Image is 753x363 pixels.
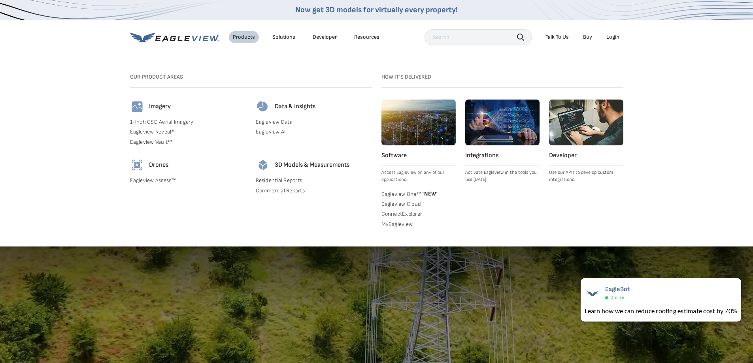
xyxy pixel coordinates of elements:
[381,221,456,228] a: MyEagleview
[275,103,315,111] h4: Data & Insights
[130,73,372,81] h3: Our Product Areas
[610,295,624,301] span: Online
[585,286,600,301] img: EagleBot
[149,103,171,111] h4: Imagery
[605,286,630,293] span: EagleBot
[549,100,623,145] img: developer.webp
[130,158,144,172] img: drones-icon.svg
[381,169,456,183] p: Access Eagleview on any of our applications.
[606,34,619,41] div: Login
[130,128,246,135] a: Eagleview Reveal®
[465,100,540,183] a: Integrations Activate Eagleview in the tools you use [DATE].
[275,161,349,169] h4: 3D Models & Measurements
[549,100,623,183] a: Developer Use our APIs to develop custom integrations.
[256,187,372,194] a: Commercial Reports
[381,100,456,145] img: software.webp
[545,34,569,41] div: Talk To Us
[130,118,246,126] a: 1-Inch GSD Aerial Imagery
[465,100,540,145] img: integrations.webp
[549,152,623,160] h4: Developer
[381,190,456,197] a: Eagleview One™ *NEW*
[381,152,456,160] h4: Software
[585,306,737,316] div: Learn how we can reduce roofing estimate cost by 70%
[583,34,592,41] a: Buy
[421,190,438,197] span: NEW
[272,34,295,41] div: Solutions
[256,100,270,114] img: data-icon.svg
[295,5,458,15] a: Now get 3D models for virtually every property!
[381,201,456,208] a: Eagleview Cloud
[130,139,246,146] a: Eagleview Vault™
[549,169,623,183] p: Use our APIs to develop custom integrations.
[256,118,372,126] a: Eagleview Data
[256,128,372,135] a: Eagleview AI
[233,34,255,41] div: Products
[256,177,372,184] a: Residential Reports
[149,161,168,169] h4: Drones
[465,169,540,183] p: Activate Eagleview in the tools you use [DATE].
[130,177,246,184] a: Eagleview Assess™
[381,73,623,81] h3: How it's Delivered
[381,211,456,218] a: ConnectExplorer
[256,158,270,172] img: 3d-models-icon.svg
[313,34,337,41] a: Developer
[130,100,144,114] img: imagery-icon.svg
[465,152,540,160] h4: Integrations
[425,29,532,45] input: Search
[354,34,379,41] div: Resources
